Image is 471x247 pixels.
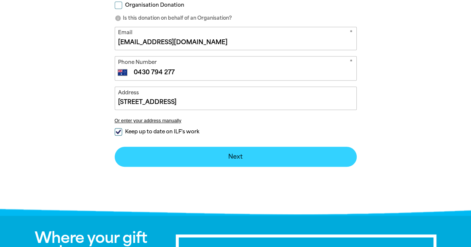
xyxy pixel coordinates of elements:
button: Next [115,147,357,167]
i: Required [350,58,353,68]
p: Is this donation on behalf of an Organisation? [115,14,357,22]
span: Keep up to date on ILF's work [125,128,199,135]
input: Organisation Donation [115,1,122,9]
button: Or enter your address manually [115,118,357,123]
i: info [115,15,121,22]
span: Organisation Donation [125,1,184,9]
input: Keep up to date on ILF's work [115,128,122,136]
